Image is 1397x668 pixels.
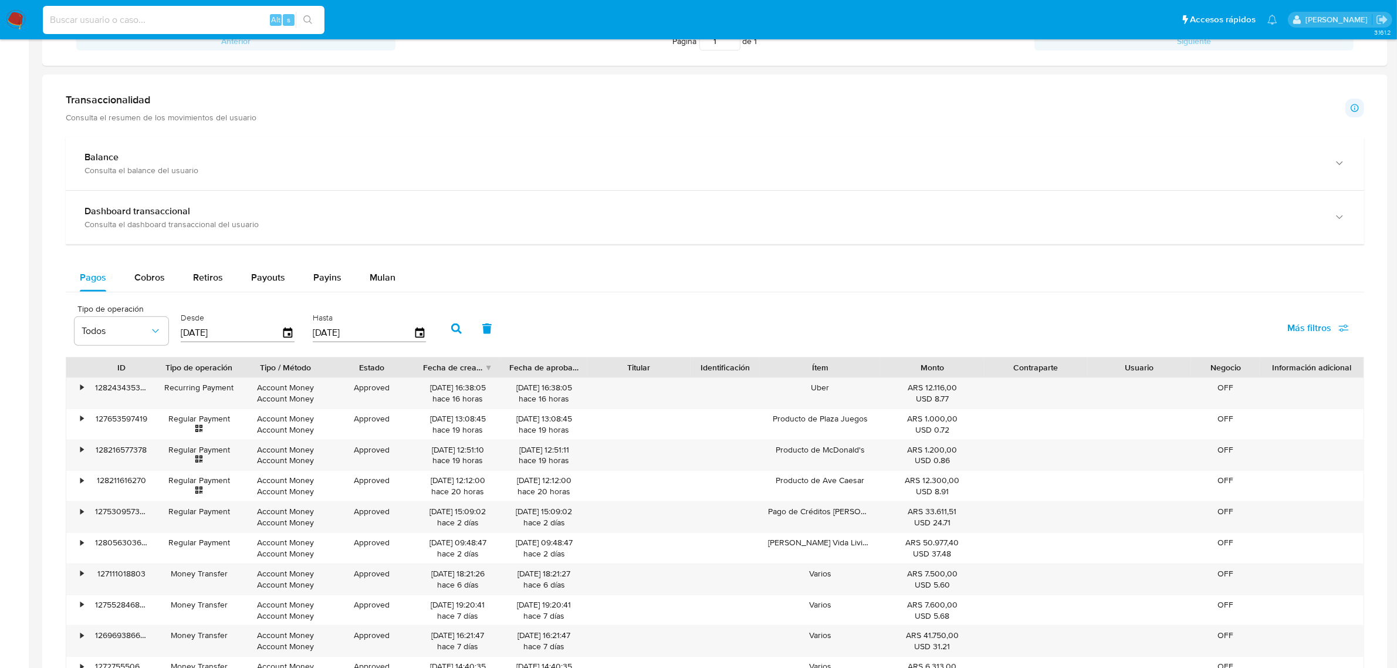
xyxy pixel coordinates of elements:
button: Anterior [76,32,395,50]
p: santiago.sgreco@mercadolibre.com [1305,14,1372,25]
span: 1 [755,35,757,47]
button: Siguiente [1034,32,1354,50]
a: Salir [1376,14,1388,26]
span: Página de [673,32,757,50]
button: search-icon [296,12,320,28]
a: Notificaciones [1267,15,1277,25]
span: 3.161.2 [1374,28,1391,37]
input: Buscar usuario o caso... [43,12,324,28]
span: Accesos rápidos [1190,14,1256,26]
span: s [287,14,290,25]
span: Alt [271,14,280,25]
